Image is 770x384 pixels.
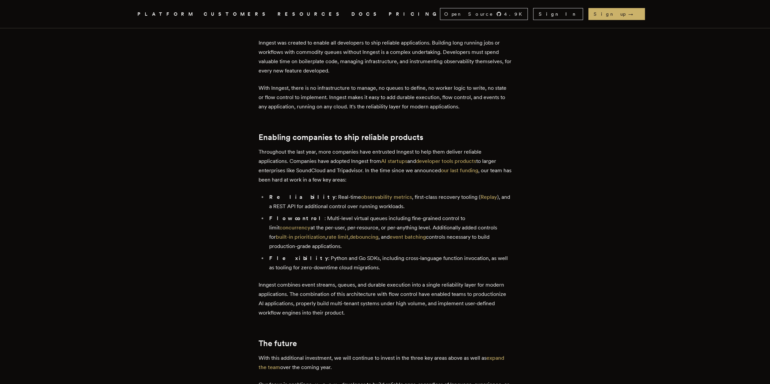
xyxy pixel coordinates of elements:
[441,167,478,174] a: our last funding
[280,224,310,231] a: concurrency
[327,234,348,240] a: rate limit
[137,10,196,18] button: PLATFORM
[390,234,426,240] a: event batching
[267,192,511,211] li: : Real-time , first-class recovery tooling ( ), and a REST API for additional control over runnin...
[444,11,493,17] span: Open Source
[361,194,412,200] a: observability metrics
[416,158,476,164] a: developer tools products
[259,147,511,185] p: Throughout the last year, more companies have entrusted Inngest to help them deliver reliable app...
[259,353,511,372] p: With this additional investment, we will continue to invest in the three key areas above as well ...
[533,8,583,20] a: Sign In
[276,234,325,240] a: built-in prioritization
[269,255,328,261] strong: Flexibility
[259,339,511,348] h2: The future
[259,133,511,142] h2: Enabling companies to ship reliable products
[259,280,511,318] p: Inngest combines event streams, queues, and durable execution into a single reliability layer for...
[628,11,640,17] span: →
[481,194,497,200] a: Replay
[269,194,335,200] strong: Reliability
[588,8,645,20] a: Sign up
[204,10,270,18] a: CUSTOMERS
[351,10,381,18] a: DOCS
[259,83,511,111] p: With Inngest, there is no infrastructure to manage, no queues to define, no worker logic to write...
[278,10,343,18] button: RESOURCES
[381,158,407,164] a: AI startups
[267,254,511,272] li: : Python and Go SDKs, including cross-language function invocation, as well as tooling for zero-d...
[389,10,440,18] a: PRICING
[267,214,511,251] li: : Multi-level virtual queues including fine-grained control to limit at the per-user, per-resourc...
[504,11,526,17] span: 4.9 K
[269,215,324,221] strong: Flow control
[350,234,378,240] a: debouncing
[259,38,511,75] p: Inngest was created to enable all developers to ship reliable applications. Building long running...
